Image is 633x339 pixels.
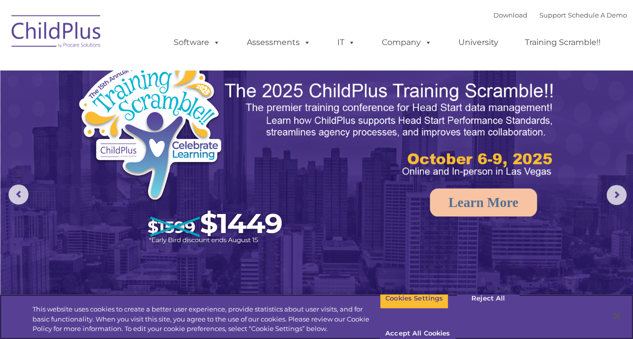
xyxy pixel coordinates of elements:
[430,188,537,216] a: Learn More
[457,288,519,309] button: Reject All
[568,11,627,19] a: Schedule A Demo
[493,11,627,19] font: |
[606,305,628,327] button: Close
[327,32,365,52] a: IT
[164,32,230,52] a: Software
[493,11,527,19] a: Download
[7,8,107,58] img: ChildPlus by Procare Solutions
[139,107,182,114] span: Phone number
[448,32,508,52] a: University
[380,288,448,309] button: Cookies Settings
[237,32,321,52] a: Assessments
[515,32,610,52] a: Training Scramble!!
[372,32,442,52] a: Company
[33,304,380,334] div: This website uses cookies to create a better user experience, provide statistics about user visit...
[139,66,170,73] span: Last name
[539,11,566,19] a: Support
